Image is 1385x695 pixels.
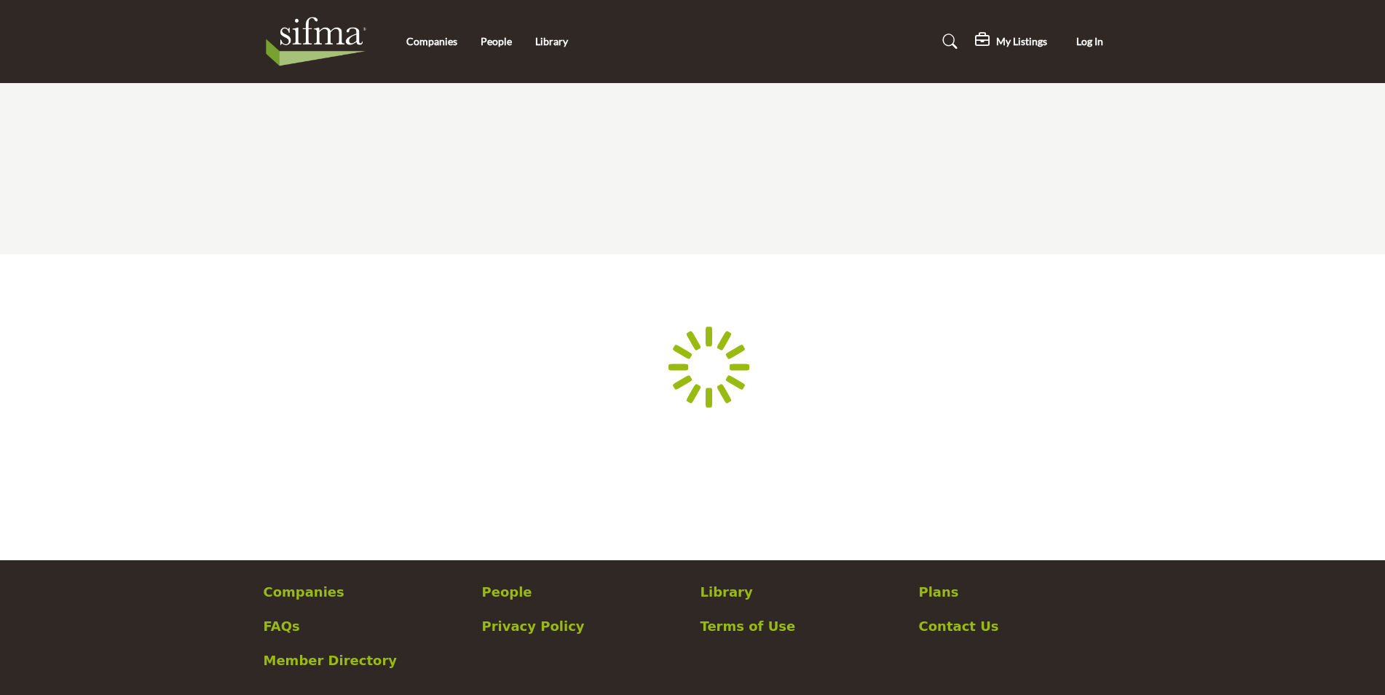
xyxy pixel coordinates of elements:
a: People [482,582,685,602]
a: Plans [919,582,1122,602]
a: Library [535,35,568,47]
a: Search [928,30,967,53]
a: Library [701,582,904,602]
span: Log In [1076,35,1103,47]
a: Terms of Use [701,616,904,636]
a: Member Directory [264,651,467,670]
a: FAQs [264,616,467,636]
button: Log In [1058,28,1122,55]
h5: My Listings [996,35,1047,48]
a: Contact Us [919,616,1122,636]
a: Companies [264,582,467,602]
a: Companies [406,35,457,47]
img: Site Logo [264,12,376,71]
a: Privacy Policy [482,616,685,636]
a: People [481,35,512,47]
div: My Listings [975,33,1047,50]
